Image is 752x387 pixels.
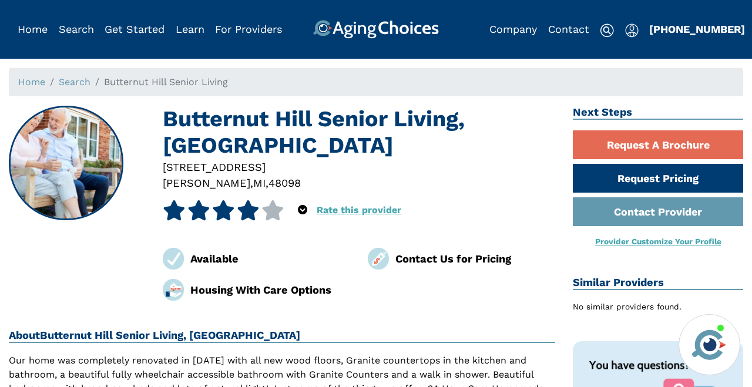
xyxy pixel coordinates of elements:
[573,164,743,193] a: Request Pricing
[573,197,743,226] a: Contact Provider
[59,23,94,35] a: Search
[10,107,123,220] img: Butternut Hill Senior Living, Troy MI
[190,251,350,267] div: Available
[595,237,721,246] a: Provider Customize Your Profile
[253,177,266,189] span: MI
[59,76,90,88] a: Search
[573,276,743,290] h2: Similar Providers
[176,23,204,35] a: Learn
[163,159,555,175] div: [STREET_ADDRESS]
[600,23,614,38] img: search-icon.svg
[190,282,350,298] div: Housing With Care Options
[313,20,439,39] img: AgingChoices
[105,23,164,35] a: Get Started
[163,106,555,159] h1: Butternut Hill Senior Living, [GEOGRAPHIC_DATA]
[548,23,589,35] a: Contact
[266,177,268,189] span: ,
[298,200,307,220] div: Popover trigger
[104,76,228,88] span: Butternut Hill Senior Living
[689,325,729,365] img: avatar
[625,23,639,38] img: user-icon.svg
[573,130,743,159] a: Request A Brochure
[18,76,45,88] a: Home
[317,204,401,216] a: Rate this provider
[163,177,250,189] span: [PERSON_NAME]
[489,23,537,35] a: Company
[9,68,743,96] nav: breadcrumb
[625,20,639,39] div: Popover trigger
[215,23,282,35] a: For Providers
[268,175,301,191] div: 48098
[9,329,555,343] h2: About Butternut Hill Senior Living, [GEOGRAPHIC_DATA]
[573,106,743,120] h2: Next Steps
[649,23,745,35] a: [PHONE_NUMBER]
[395,251,555,267] div: Contact Us for Pricing
[573,301,743,313] div: No similar providers found.
[18,23,48,35] a: Home
[250,177,253,189] span: ,
[59,20,94,39] div: Popover trigger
